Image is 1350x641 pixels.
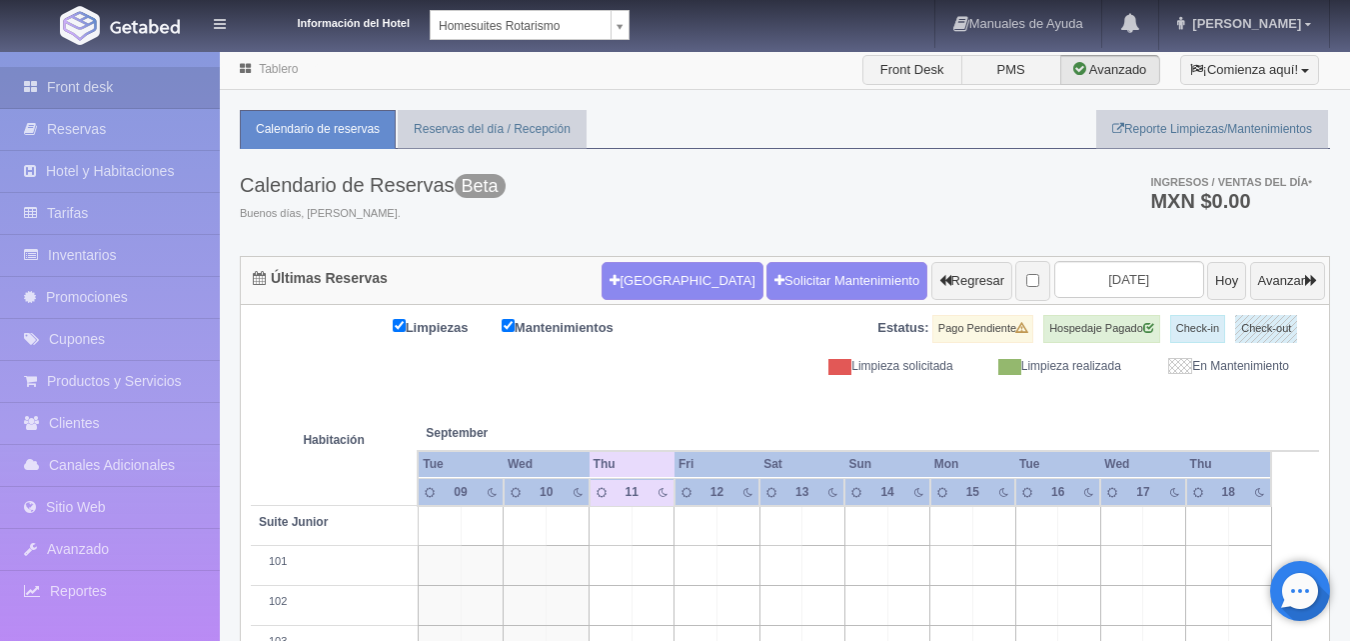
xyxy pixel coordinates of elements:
[502,315,644,338] label: Mantenimientos
[875,484,900,501] div: 14
[303,433,364,447] strong: Habitación
[1216,484,1241,501] div: 18
[1045,484,1070,501] div: 16
[1043,315,1160,343] label: Hospedaje Pagado
[675,451,759,478] th: Fri
[398,110,587,149] a: Reservas del día / Recepción
[877,319,928,338] label: Estatus:
[110,19,180,34] img: Getabed
[862,55,962,85] label: Front Desk
[1150,191,1312,211] h3: MXN $0.00
[240,110,396,149] a: Calendario de reservas
[430,10,630,40] a: Homesuites Rotarismo
[534,484,559,501] div: 10
[1170,315,1225,343] label: Check-in
[1100,451,1185,478] th: Wed
[620,484,645,501] div: 11
[1235,315,1297,343] label: Check-out
[1130,484,1155,501] div: 17
[1207,262,1246,300] button: Hoy
[602,262,762,300] button: [GEOGRAPHIC_DATA]
[759,451,844,478] th: Sat
[259,62,298,76] a: Tablero
[1096,110,1328,149] a: Reporte Limpiezas/Mantenimientos
[448,484,473,501] div: 09
[1136,358,1304,375] div: En Mantenimiento
[766,262,927,300] a: Solicitar Mantenimiento
[60,6,100,45] img: Getabed
[1015,451,1100,478] th: Tue
[590,451,675,478] th: Thu
[250,10,410,32] dt: Información del Hotel
[240,206,506,222] span: Buenos días, [PERSON_NAME].
[240,174,506,196] h3: Calendario de Reservas
[789,484,814,501] div: 13
[1150,176,1312,188] span: Ingresos / Ventas del día
[961,55,1061,85] label: PMS
[439,11,603,41] span: Homesuites Rotarismo
[960,484,985,501] div: 15
[930,451,1015,478] th: Mon
[800,358,968,375] div: Limpieza solicitada
[968,358,1136,375] div: Limpieza realizada
[931,262,1012,300] button: Regresar
[844,451,929,478] th: Sun
[704,484,729,501] div: 12
[1186,451,1271,478] th: Thu
[1250,262,1325,300] button: Avanzar
[1060,55,1160,85] label: Avanzado
[426,425,581,442] span: September
[932,315,1033,343] label: Pago Pendiente
[253,271,388,286] h4: Últimas Reservas
[502,319,515,332] input: Mantenimientos
[393,319,406,332] input: Limpiezas
[259,594,410,610] div: 102
[1187,16,1301,31] span: [PERSON_NAME]
[455,174,506,198] span: Beta
[1180,55,1319,85] button: ¡Comienza aquí!
[259,515,328,529] b: Suite Junior
[259,554,410,570] div: 101
[504,451,590,478] th: Wed
[418,451,504,478] th: Tue
[393,315,499,338] label: Limpiezas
